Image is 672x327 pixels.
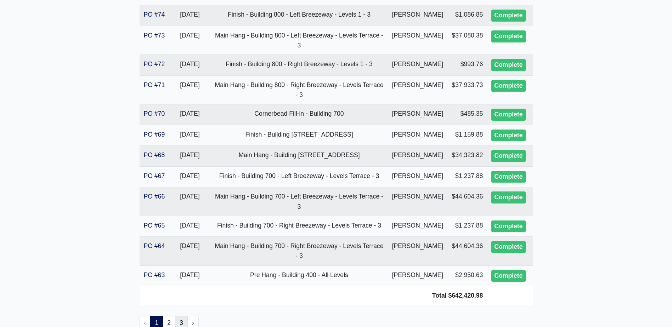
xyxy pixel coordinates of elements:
td: [PERSON_NAME] [388,55,448,76]
td: $2,950.63 [447,265,487,286]
div: Complete [491,220,525,233]
div: Complete [491,80,525,92]
td: $44,604.36 [447,237,487,265]
a: PO #74 [144,11,165,18]
div: Complete [491,10,525,22]
a: PO #72 [144,61,165,68]
td: Total $642,420.98 [140,286,487,305]
td: Main Hang - Building 800 - Left Breezeway - Levels Terrace - 3 [210,26,388,54]
a: PO #70 [144,110,165,117]
td: [DATE] [169,26,211,54]
a: PO #71 [144,81,165,88]
a: PO #64 [144,242,165,249]
td: Cornerbead Fill-in - Building 700 [210,104,388,125]
td: [DATE] [169,75,211,104]
td: [DATE] [169,265,211,286]
td: [DATE] [169,166,211,187]
td: [PERSON_NAME] [388,26,448,54]
div: Complete [491,241,525,253]
div: Complete [491,59,525,71]
td: [PERSON_NAME] [388,5,448,26]
td: $44,604.36 [447,187,487,216]
div: Complete [491,191,525,203]
td: $1,086.85 [447,5,487,26]
td: [PERSON_NAME] [388,237,448,265]
td: [DATE] [169,125,211,146]
td: [DATE] [169,55,211,76]
a: PO #63 [144,271,165,279]
td: Main Hang - Building [STREET_ADDRESS] [210,146,388,167]
td: Finish - Building 800 - Left Breezeway - Levels 1 - 3 [210,5,388,26]
td: Main Hang - Building 700 - Right Breezeway - Levels Terrace - 3 [210,237,388,265]
td: [DATE] [169,104,211,125]
td: $1,237.88 [447,166,487,187]
div: Complete [491,270,525,282]
td: Pre Hang - Building 400 - All Levels [210,265,388,286]
td: $37,080.38 [447,26,487,54]
td: $37,933.73 [447,75,487,104]
div: Complete [491,130,525,142]
td: [PERSON_NAME] [388,125,448,146]
td: $993.76 [447,55,487,76]
td: Finish - Building [STREET_ADDRESS] [210,125,388,146]
td: Main Hang - Building 700 - Left Breezeway - Levels Terrace - 3 [210,187,388,216]
td: $34,323.82 [447,146,487,167]
td: $1,159.88 [447,125,487,146]
a: PO #69 [144,131,165,138]
td: $1,237.88 [447,216,487,237]
td: [DATE] [169,187,211,216]
td: [DATE] [169,146,211,167]
td: [DATE] [169,216,211,237]
td: [PERSON_NAME] [388,216,448,237]
a: PO #73 [144,32,165,39]
div: Complete [491,171,525,183]
td: Finish - Building 700 - Right Breezeway - Levels Terrace - 3 [210,216,388,237]
td: $485.35 [447,104,487,125]
a: PO #65 [144,222,165,229]
td: [PERSON_NAME] [388,146,448,167]
td: Finish - Building 800 - Right Breezeway - Levels 1 - 3 [210,55,388,76]
td: [PERSON_NAME] [388,75,448,104]
a: PO #68 [144,151,165,159]
div: Complete [491,109,525,121]
div: Complete [491,150,525,162]
a: PO #66 [144,193,165,200]
td: [DATE] [169,5,211,26]
a: PO #67 [144,172,165,179]
td: [PERSON_NAME] [388,187,448,216]
td: [PERSON_NAME] [388,104,448,125]
td: Finish - Building 700 - Left Breezeway - Levels Terrace - 3 [210,166,388,187]
td: [PERSON_NAME] [388,265,448,286]
div: Complete [491,30,525,42]
td: [DATE] [169,237,211,265]
td: Main Hang - Building 800 - Right Breezeway - Levels Terrace - 3 [210,75,388,104]
td: [PERSON_NAME] [388,166,448,187]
